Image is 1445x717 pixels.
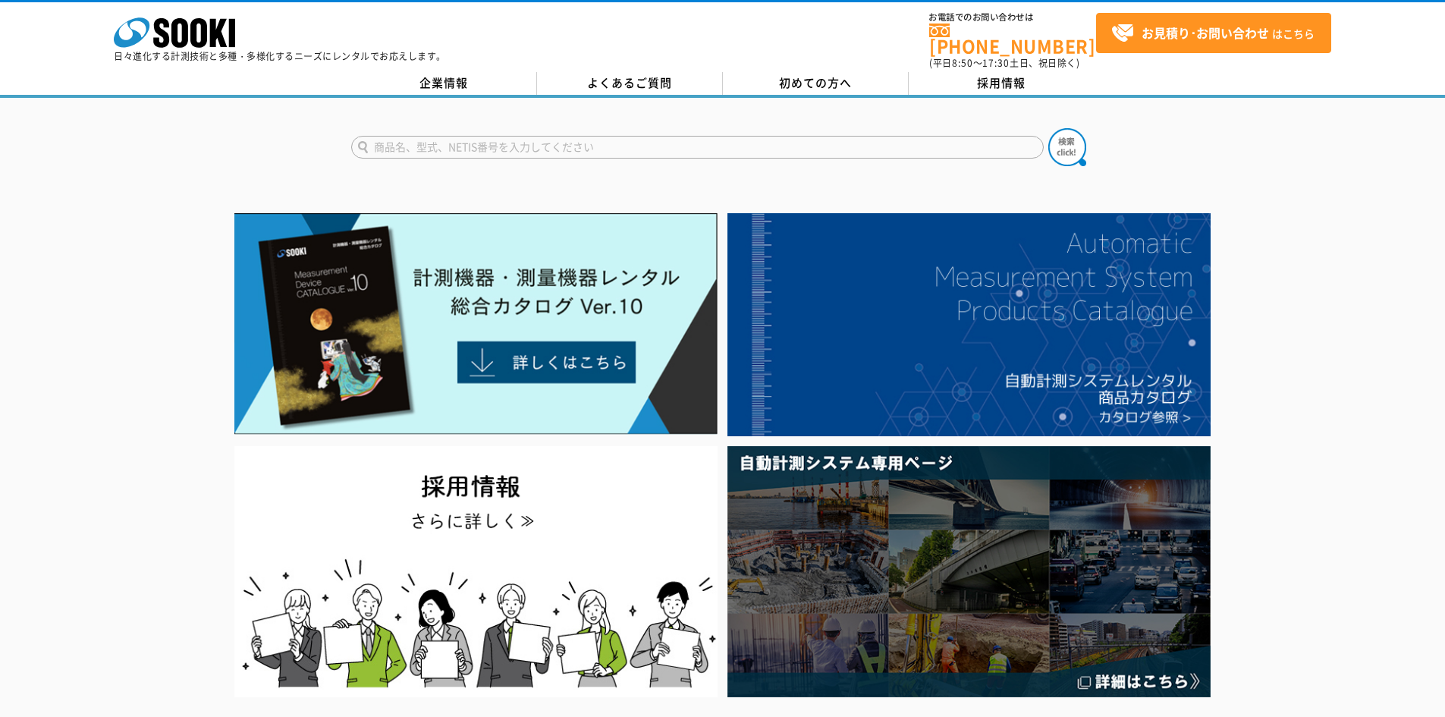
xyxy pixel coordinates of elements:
[1096,13,1331,53] a: お見積り･お問い合わせはこちら
[929,56,1079,70] span: (平日 ～ 土日、祝日除く)
[537,72,723,95] a: よくあるご質問
[727,213,1211,436] img: 自動計測システムカタログ
[727,446,1211,697] img: 自動計測システム専用ページ
[234,213,718,435] img: Catalog Ver10
[929,13,1096,22] span: お電話でのお問い合わせは
[952,56,973,70] span: 8:50
[1111,22,1315,45] span: はこちら
[929,24,1096,55] a: [PHONE_NUMBER]
[909,72,1095,95] a: 採用情報
[114,52,446,61] p: 日々進化する計測技術と多種・多様化するニーズにレンタルでお応えします。
[1142,24,1269,42] strong: お見積り･お問い合わせ
[351,136,1044,159] input: 商品名、型式、NETIS番号を入力してください
[1048,128,1086,166] img: btn_search.png
[723,72,909,95] a: 初めての方へ
[351,72,537,95] a: 企業情報
[234,446,718,697] img: SOOKI recruit
[982,56,1010,70] span: 17:30
[779,74,852,91] span: 初めての方へ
